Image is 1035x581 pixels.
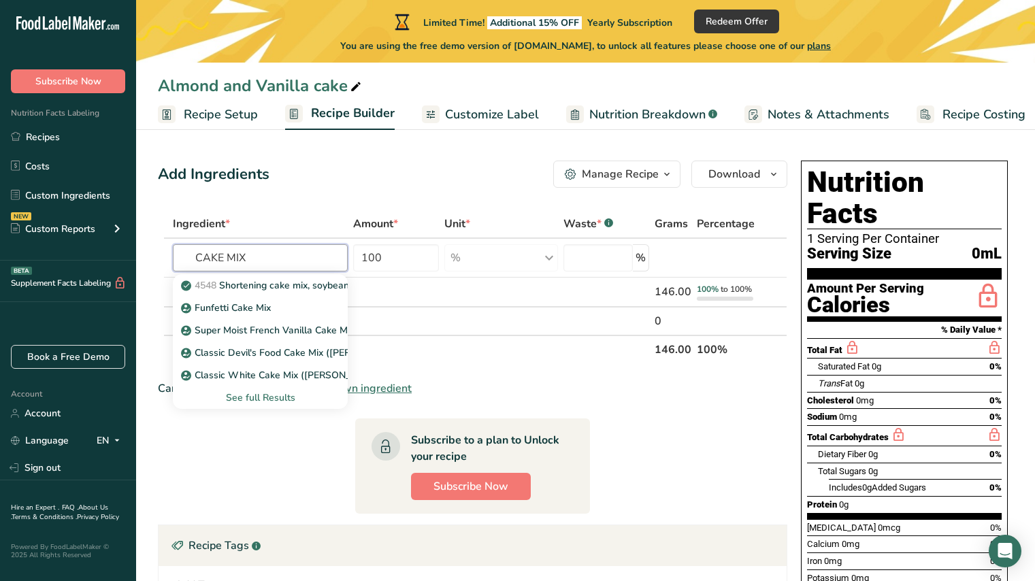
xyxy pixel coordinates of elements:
[818,466,866,476] span: Total Sugars
[184,346,410,360] p: Classic Devil's Food Cake Mix ([PERSON_NAME])
[173,297,348,319] a: Funfetti Cake Mix
[158,380,787,397] div: Can't find your ingredient?
[11,429,69,452] a: Language
[12,512,77,522] a: Terms & Conditions .
[989,361,1002,371] span: 0%
[11,503,59,512] a: Hire an Expert .
[553,161,680,188] button: Manage Recipe
[855,378,864,388] span: 0g
[829,482,926,493] span: Includes Added Sugars
[818,449,866,459] span: Dietary Fiber
[972,246,1002,263] span: 0mL
[807,412,837,422] span: Sodium
[184,301,271,315] p: Funfetti Cake Mix
[173,319,348,342] a: Super Moist French Vanilla Cake Mix ([PERSON_NAME] [PERSON_NAME])
[807,246,891,263] span: Serving Size
[411,473,531,500] button: Subscribe Now
[158,99,258,130] a: Recipe Setup
[655,284,691,300] div: 146.00
[839,412,857,422] span: 0mg
[11,267,32,275] div: BETA
[173,386,348,409] div: See full Results
[11,345,125,369] a: Book a Free Demo
[11,503,108,522] a: About Us .
[311,104,395,122] span: Recipe Builder
[655,216,688,232] span: Grams
[173,342,348,364] a: Classic Devil's Food Cake Mix ([PERSON_NAME])
[340,39,831,53] span: You are using the free demo version of [DOMAIN_NAME], to unlock all features please choose one of...
[353,216,398,232] span: Amount
[990,522,1002,533] span: 0%
[768,105,889,124] span: Notes & Attachments
[566,99,717,130] a: Nutrition Breakdown
[706,14,768,29] span: Redeem Offer
[445,105,539,124] span: Customize Label
[807,282,924,295] div: Amount Per Serving
[807,499,837,510] span: Protein
[917,99,1025,130] a: Recipe Costing
[11,543,125,559] div: Powered By FoodLabelMaker © 2025 All Rights Reserved
[184,368,384,382] p: Classic White Cake Mix ([PERSON_NAME])
[807,167,1002,229] h1: Nutrition Facts
[868,466,878,476] span: 0g
[195,279,216,292] span: 4548
[35,74,101,88] span: Subscribe Now
[862,482,872,493] span: 0g
[818,378,853,388] span: Fat
[744,99,889,130] a: Notes & Attachments
[868,449,878,459] span: 0g
[807,556,822,566] span: Iron
[422,99,539,130] a: Customize Label
[444,216,470,232] span: Unit
[77,512,119,522] a: Privacy Policy
[433,478,508,495] span: Subscribe Now
[159,525,787,566] div: Recipe Tags
[807,345,842,355] span: Total Fat
[856,395,874,405] span: 0mg
[173,274,348,297] a: 4548Shortening cake mix, soybean (hydrogenated) and cottonseed (hydrogenated)
[839,499,849,510] span: 0g
[872,361,881,371] span: 0g
[942,105,1025,124] span: Recipe Costing
[818,361,870,371] span: Saturated Fat
[487,16,582,29] span: Additional 15% OFF
[285,98,395,131] a: Recipe Builder
[589,105,706,124] span: Nutrition Breakdown
[392,14,672,30] div: Limited Time!
[807,522,876,533] span: [MEDICAL_DATA]
[807,39,831,52] span: plans
[158,73,364,98] div: Almond and Vanilla cake
[697,216,755,232] span: Percentage
[170,335,652,363] th: Net Totals
[697,284,719,295] span: 100%
[807,395,854,405] span: Cholesterol
[62,503,78,512] a: FAQ .
[989,482,1002,493] span: 0%
[652,335,694,363] th: 146.00
[807,432,889,442] span: Total Carbohydrates
[989,412,1002,422] span: 0%
[587,16,672,29] span: Yearly Subscription
[173,244,348,271] input: Add Ingredient
[694,335,757,363] th: 100%
[582,166,659,182] div: Manage Recipe
[563,216,613,232] div: Waste
[655,313,691,329] div: 0
[824,556,842,566] span: 0mg
[411,432,563,465] div: Subscribe to a plan to Unlock your recipe
[184,391,337,405] div: See full Results
[989,449,1002,459] span: 0%
[184,105,258,124] span: Recipe Setup
[11,69,125,93] button: Subscribe Now
[11,212,31,220] div: NEW
[721,284,752,295] span: to 100%
[708,166,760,182] span: Download
[878,522,900,533] span: 0mcg
[818,378,840,388] i: Trans
[989,535,1021,567] div: Open Intercom Messenger
[173,216,230,232] span: Ingredient
[842,539,859,549] span: 0mg
[807,232,1002,246] div: 1 Serving Per Container
[289,380,412,397] span: Add your own ingredient
[97,433,125,449] div: EN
